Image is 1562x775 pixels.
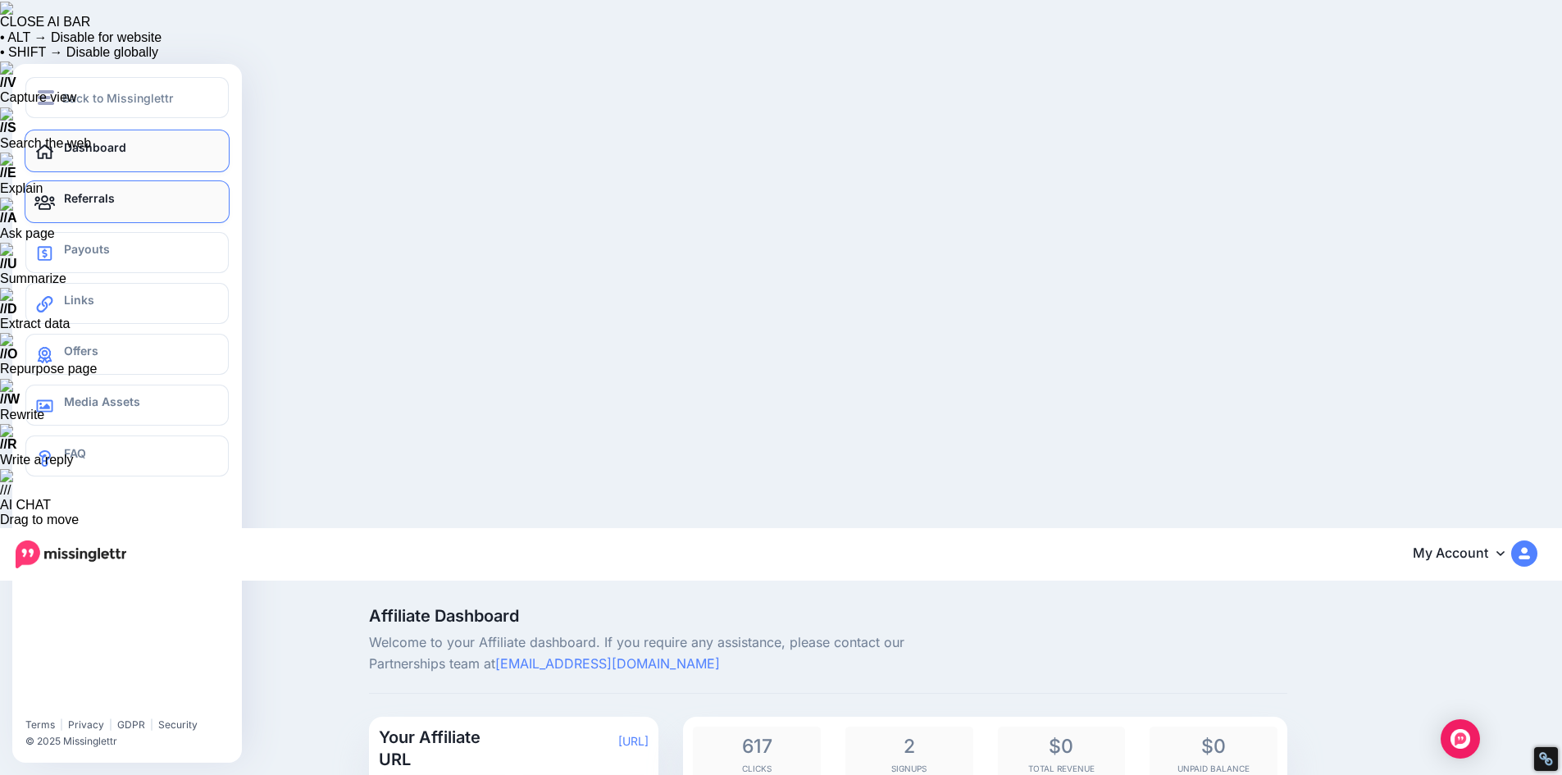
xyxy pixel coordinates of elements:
[369,608,973,624] span: Affiliate Dashboard
[25,718,55,731] a: Terms
[25,695,150,711] iframe: Twitter Follow Button
[60,718,63,731] span: |
[495,655,720,672] a: [EMAIL_ADDRESS][DOMAIN_NAME]
[68,718,104,731] a: Privacy
[1396,534,1537,574] a: My Account
[16,540,126,568] img: Missinglettr
[109,718,112,731] span: |
[158,718,198,731] a: Security
[117,718,145,731] a: GDPR
[618,734,649,748] a: [URL]
[1441,719,1480,759] div: Open Intercom Messenger
[1538,751,1554,767] div: Restore Info Box &#10;&#10;NoFollow Info:&#10; META-Robots NoFollow: &#09;true&#10; META-Robots N...
[150,718,153,731] span: |
[1006,735,1118,758] span: $0
[25,733,239,750] li: © 2025 Missinglettr
[369,632,973,675] p: Welcome to your Affiliate dashboard. If you require any assistance, please contact our Partnershi...
[854,735,965,758] span: 2
[701,735,813,758] span: 617
[1158,735,1269,758] span: $0
[379,727,514,771] h3: Your Affiliate URL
